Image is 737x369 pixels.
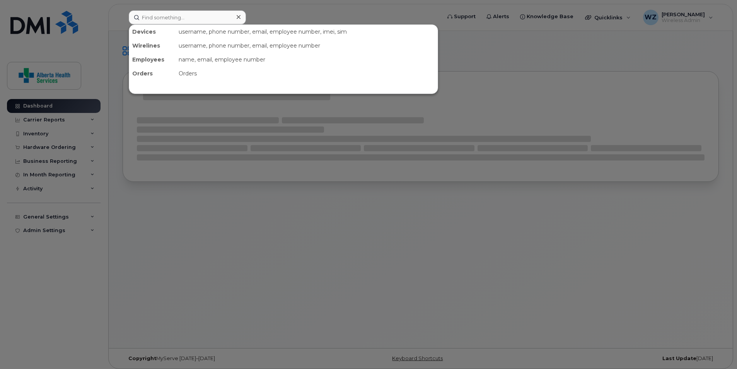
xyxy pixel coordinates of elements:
[176,67,438,80] div: Orders
[176,25,438,39] div: username, phone number, email, employee number, imei, sim
[129,39,176,53] div: Wirelines
[176,39,438,53] div: username, phone number, email, employee number
[129,25,176,39] div: Devices
[129,67,176,80] div: Orders
[176,53,438,67] div: name, email, employee number
[129,53,176,67] div: Employees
